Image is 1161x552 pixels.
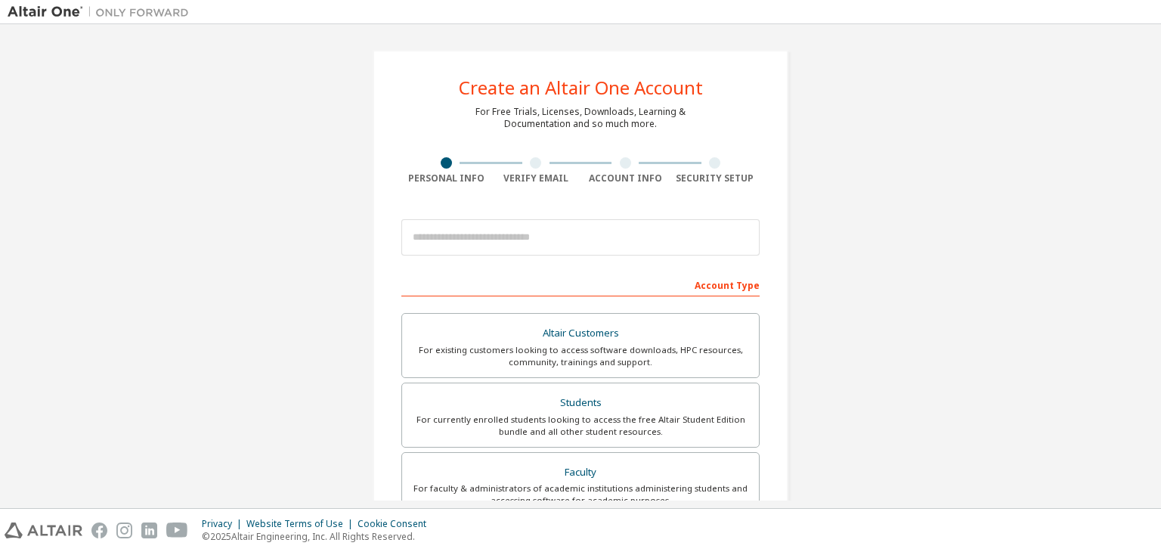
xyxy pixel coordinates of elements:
div: Account Info [580,172,670,185]
div: Personal Info [401,172,491,185]
p: © 2025 Altair Engineering, Inc. All Rights Reserved. [202,530,435,543]
div: Faculty [411,462,750,483]
img: youtube.svg [166,523,188,538]
div: Website Terms of Use [246,518,358,530]
div: For faculty & administrators of academic institutions administering students and accessing softwa... [411,482,750,507]
div: Create an Altair One Account [459,79,703,97]
div: Verify Email [491,172,581,185]
img: facebook.svg [91,523,107,538]
div: For currently enrolled students looking to access the free Altair Student Edition bundle and all ... [411,414,750,438]
div: For Free Trials, Licenses, Downloads, Learning & Documentation and so much more. [475,106,686,130]
div: Privacy [202,518,246,530]
img: altair_logo.svg [5,523,82,538]
img: linkedin.svg [141,523,157,538]
div: Security Setup [670,172,760,185]
div: Students [411,392,750,414]
div: For existing customers looking to access software downloads, HPC resources, community, trainings ... [411,344,750,368]
img: Altair One [8,5,197,20]
div: Altair Customers [411,323,750,344]
img: instagram.svg [116,523,132,538]
div: Account Type [401,272,760,296]
div: Cookie Consent [358,518,435,530]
